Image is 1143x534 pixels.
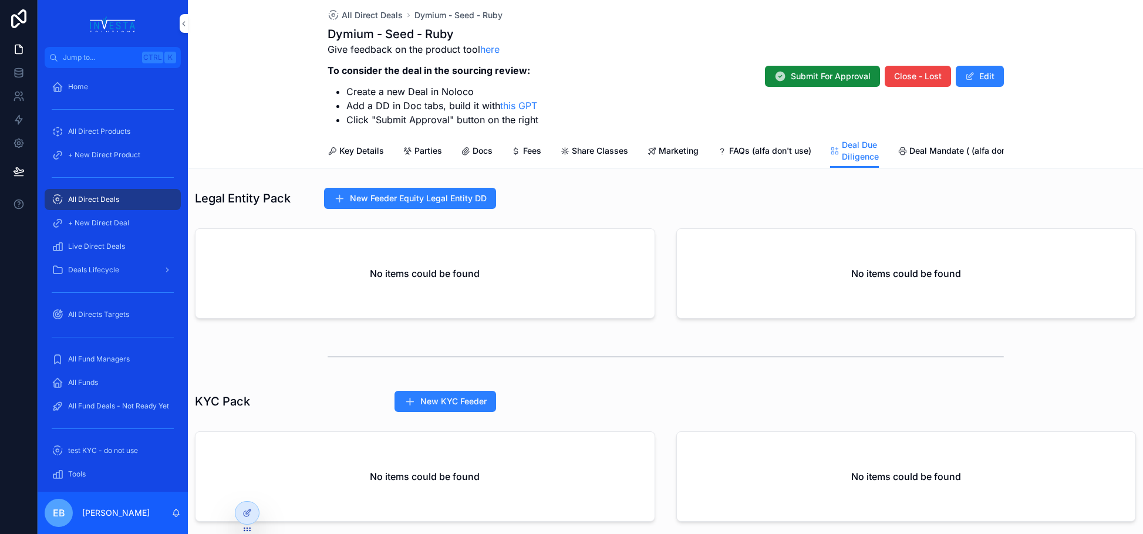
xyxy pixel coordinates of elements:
[328,140,384,164] a: Key Details
[45,144,181,165] a: + New Direct Product
[339,145,384,157] span: Key Details
[461,140,493,164] a: Docs
[82,507,150,519] p: [PERSON_NAME]
[45,47,181,68] button: Jump to...CtrlK
[420,396,487,407] span: New KYC Feeder
[480,43,500,55] a: here
[68,195,119,204] span: All Direct Deals
[45,76,181,97] a: Home
[414,9,503,21] a: Dymium - Seed - Ruby
[659,145,699,157] span: Marketing
[68,401,169,411] span: All Fund Deals - Not Ready Yet
[87,14,139,33] img: App logo
[38,68,188,492] div: scrollable content
[324,188,496,209] button: New Feeder Equity Legal Entity DD
[195,190,291,207] h1: Legal Entity Pack
[68,354,130,364] span: All Fund Managers
[45,259,181,280] a: Deals Lifecycle
[328,42,538,56] p: Give feedback on the product tool
[346,113,538,127] li: Click "Submit Approval" button on the right
[370,469,480,484] h2: No items could be found
[68,378,98,387] span: All Funds
[500,100,537,111] a: this GPT
[45,304,181,325] a: All Directs Targets
[68,265,119,275] span: Deals Lifecycle
[729,145,811,157] span: FAQs (alfa don't use)
[350,192,487,204] span: New Feeder Equity Legal Entity DD
[68,242,125,251] span: Live Direct Deals
[346,99,538,113] li: Add a DD in Doc tabs, build it with
[560,140,628,164] a: Share Classes
[717,140,811,164] a: FAQs (alfa don't use)
[68,218,129,228] span: + New Direct Deal
[851,266,961,280] h2: No items could be found
[45,440,181,461] a: test KYC - do not use
[898,140,1034,164] a: Deal Mandate ( (alfa don't use))
[473,145,493,157] span: Docs
[142,52,163,63] span: Ctrl
[53,506,65,520] span: EB
[346,85,538,99] li: Create a new Deal in Noloco
[370,266,480,280] h2: No items could be found
[68,446,138,455] span: test KYC - do not use
[45,396,181,417] a: All Fund Deals - Not Ready Yet
[403,140,442,164] a: Parties
[328,65,530,76] strong: To consider the deal in the sourcing review:
[395,391,496,412] button: New KYC Feeder
[830,134,879,168] a: Deal Due Diligence
[909,145,1034,157] span: Deal Mandate ( (alfa don't use))
[851,469,961,484] h2: No items could be found
[647,140,699,164] a: Marketing
[166,53,175,62] span: K
[885,66,951,87] button: Close - Lost
[342,9,403,21] span: All Direct Deals
[956,66,1004,87] button: Edit
[523,145,541,157] span: Fees
[195,393,250,410] h1: KYC Pack
[572,145,628,157] span: Share Classes
[63,53,137,62] span: Jump to...
[894,70,942,82] span: Close - Lost
[68,82,88,92] span: Home
[511,140,541,164] a: Fees
[45,212,181,234] a: + New Direct Deal
[765,66,880,87] button: Submit For Approval
[328,26,538,42] h1: Dymium - Seed - Ruby
[45,372,181,393] a: All Funds
[68,150,140,160] span: + New Direct Product
[68,469,86,479] span: Tools
[45,236,181,257] a: Live Direct Deals
[45,189,181,210] a: All Direct Deals
[45,464,181,485] a: Tools
[791,70,871,82] span: Submit For Approval
[45,349,181,370] a: All Fund Managers
[328,9,403,21] a: All Direct Deals
[68,310,129,319] span: All Directs Targets
[842,139,879,163] span: Deal Due Diligence
[45,121,181,142] a: All Direct Products
[68,127,130,136] span: All Direct Products
[414,145,442,157] span: Parties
